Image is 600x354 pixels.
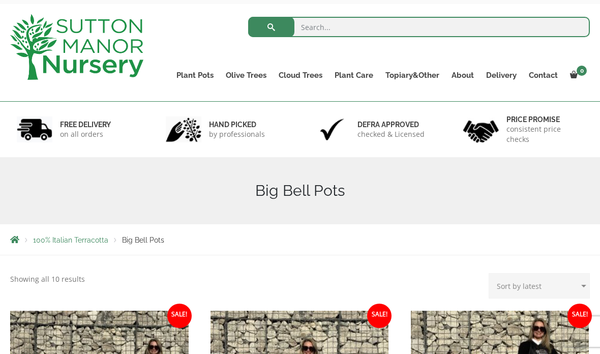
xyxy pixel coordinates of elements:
[10,14,143,80] img: logo
[209,129,265,139] p: by professionals
[273,68,328,82] a: Cloud Trees
[166,116,201,142] img: 2.jpg
[506,124,584,144] p: consistent price checks
[10,273,85,285] p: Showing all 10 results
[314,116,350,142] img: 3.jpg
[523,68,564,82] a: Contact
[10,235,590,244] nav: Breadcrumbs
[60,129,111,139] p: on all orders
[577,66,587,76] span: 0
[379,68,445,82] a: Topiary&Other
[357,120,425,129] h6: Defra approved
[10,182,590,200] h1: Big Bell Pots
[33,236,108,244] a: 100% Italian Terracotta
[328,68,379,82] a: Plant Care
[445,68,480,82] a: About
[248,17,590,37] input: Search...
[60,120,111,129] h6: FREE DELIVERY
[17,116,52,142] img: 1.jpg
[506,115,584,124] h6: Price promise
[209,120,265,129] h6: hand picked
[564,68,590,82] a: 0
[167,304,192,328] span: Sale!
[567,304,592,328] span: Sale!
[367,304,392,328] span: Sale!
[357,129,425,139] p: checked & Licensed
[122,236,164,244] span: Big Bell Pots
[220,68,273,82] a: Olive Trees
[463,114,499,145] img: 4.jpg
[480,68,523,82] a: Delivery
[489,273,590,299] select: Shop order
[170,68,220,82] a: Plant Pots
